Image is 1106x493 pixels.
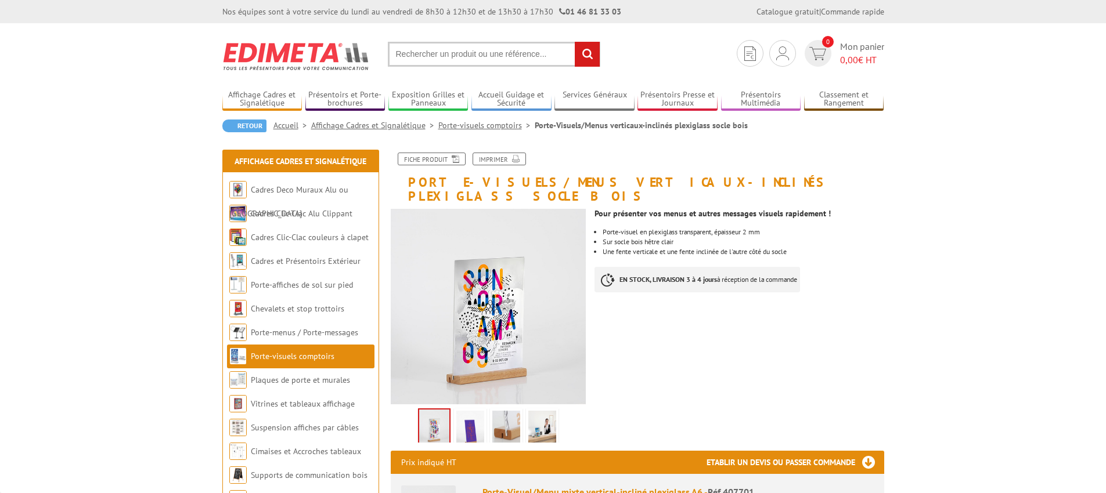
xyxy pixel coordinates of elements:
[809,47,826,60] img: devis rapide
[473,153,526,165] a: Imprimer
[388,42,600,67] input: Rechercher un produit ou une référence...
[251,398,355,409] a: Vitrines et tableaux affichage
[229,443,247,460] img: Cimaises et Accroches tableaux
[251,422,359,433] a: Suspension affiches par câbles
[528,411,556,447] img: 407701_porte-visuel_menu_verticaux_incline_2.jpg
[535,119,748,131] li: Porte-Visuels/Menus verticaux-inclinés plexiglass socle bois
[229,276,247,293] img: Porte-affiches de sol sur pied
[756,6,819,17] a: Catalogue gratuit
[603,229,884,235] li: Porte-visuel en plexiglass transparent, épaisseur 2 mm
[222,119,266,132] a: Retour
[229,184,348,219] a: Cadres Deco Muraux Alu ou [GEOGRAPHIC_DATA]
[419,409,449,445] img: porte_visuel_menu_mixtes_vertical_incline_plexi_socle_bois.png
[229,419,247,436] img: Suspension affiches par câbles
[229,466,247,484] img: Supports de communication bois
[229,181,247,198] img: Cadres Deco Muraux Alu ou Bois
[229,347,247,365] img: Porte-visuels comptoirs
[707,451,884,474] h3: Etablir un devis ou passer commande
[575,42,600,67] input: rechercher
[229,229,247,246] img: Cadres Clic-Clac couleurs à clapet
[398,153,466,165] a: Fiche produit
[251,327,358,338] a: Porte-menus / Porte-messages
[821,6,884,17] a: Commande rapide
[251,232,369,242] a: Cadres Clic-Clac couleurs à clapet
[840,54,858,66] span: 0,00
[756,6,884,17] div: |
[251,470,368,480] a: Supports de communication bois
[456,411,484,447] img: porte_visuel_menu_mixtes_vertical_incline_plexi_socle_bois_2.png
[251,375,350,385] a: Plaques de porte et murales
[554,90,635,109] a: Services Généraux
[492,411,520,447] img: porte_visuel_menu_mixtes_vertical_incline_plexi_socle_bois_3.jpg
[222,90,302,109] a: Affichage Cadres et Signalétique
[388,90,469,109] a: Exposition Grilles et Panneaux
[382,153,893,203] h1: Porte-Visuels/Menus verticaux-inclinés plexiglass socle bois
[251,351,334,361] a: Porte-visuels comptoirs
[229,324,247,341] img: Porte-menus / Porte-messages
[822,36,834,48] span: 0
[273,120,311,130] a: Accueil
[637,90,718,109] a: Présentoirs Presse et Journaux
[229,395,247,412] img: Vitrines et tableaux affichage
[229,252,247,270] img: Cadres et Présentoirs Extérieur
[251,446,361,456] a: Cimaises et Accroches tableaux
[776,46,789,60] img: devis rapide
[251,303,344,314] a: Chevalets et stop trottoirs
[603,238,884,245] li: Sur socle bois hêtre clair
[595,208,831,219] strong: Pour présenter vos menus et autres messages visuels rapidement !
[619,275,717,284] strong: EN STOCK, LIVRAISON 3 à 4 jours
[251,280,353,290] a: Porte-affiches de sol sur pied
[222,35,370,78] img: Edimeta
[438,120,535,130] a: Porte-visuels comptoirs
[391,209,586,404] img: porte_visuel_menu_mixtes_vertical_incline_plexi_socle_bois.png
[305,90,386,109] a: Présentoirs et Porte-brochures
[802,40,884,67] a: devis rapide 0 Mon panier 0,00€ HT
[840,40,884,67] span: Mon panier
[235,156,366,166] a: Affichage Cadres et Signalétique
[744,46,756,61] img: devis rapide
[229,300,247,317] img: Chevalets et stop trottoirs
[595,267,800,292] p: à réception de la commande
[471,90,552,109] a: Accueil Guidage et Sécurité
[401,451,456,474] p: Prix indiqué HT
[603,248,884,255] li: Une fente verticale et une fente inclinée de l'autre côté du socle
[559,6,621,17] strong: 01 46 81 33 03
[251,256,361,266] a: Cadres et Présentoirs Extérieur
[721,90,801,109] a: Présentoirs Multimédia
[222,6,621,17] div: Nos équipes sont à votre service du lundi au vendredi de 8h30 à 12h30 et de 13h30 à 17h30
[840,53,884,67] span: € HT
[251,208,352,219] a: Cadres Clic-Clac Alu Clippant
[311,120,438,130] a: Affichage Cadres et Signalétique
[804,90,884,109] a: Classement et Rangement
[229,371,247,389] img: Plaques de porte et murales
